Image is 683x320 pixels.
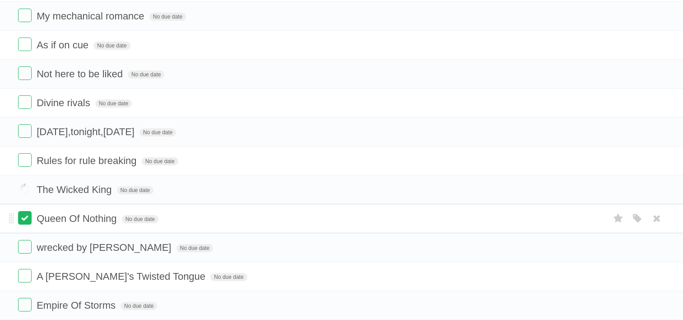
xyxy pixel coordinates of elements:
[18,153,32,167] label: Done
[95,99,132,108] span: No due date
[37,242,173,253] span: wrecked by [PERSON_NAME]
[128,71,164,79] span: No due date
[122,215,158,223] span: No due date
[18,38,32,51] label: Done
[117,186,153,194] span: No due date
[18,124,32,138] label: Done
[37,271,208,282] span: A [PERSON_NAME]'s Twisted Tongue
[18,211,32,225] label: Done
[37,126,137,137] span: [DATE],tonight,[DATE]
[37,10,146,22] span: My mechanical romance
[610,211,627,226] label: Star task
[18,9,32,22] label: Done
[18,95,32,109] label: Done
[18,66,32,80] label: Done
[37,97,93,108] span: Divine rivals
[37,184,114,195] span: The Wicked King
[37,155,139,166] span: Rules for rule breaking
[37,300,118,311] span: Empire Of Storms
[18,298,32,311] label: Done
[142,157,178,165] span: No due date
[149,13,186,21] span: No due date
[18,182,32,196] label: Done
[139,128,176,136] span: No due date
[37,213,119,224] span: Queen Of Nothing
[93,42,130,50] span: No due date
[18,269,32,282] label: Done
[210,273,247,281] span: No due date
[121,302,157,310] span: No due date
[37,68,125,80] span: Not here to be liked
[177,244,213,252] span: No due date
[37,39,91,51] span: As if on cue
[18,240,32,254] label: Done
